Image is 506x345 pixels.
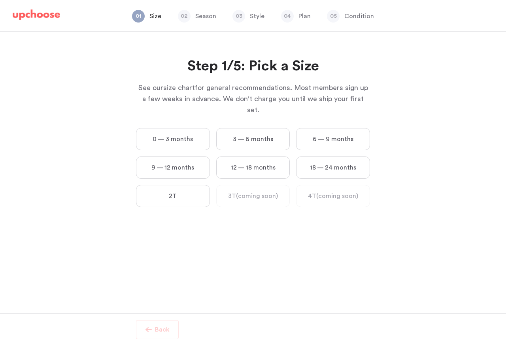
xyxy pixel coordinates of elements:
[13,9,60,24] a: UpChoose
[136,128,210,150] label: 0 — 3 months
[232,10,245,23] span: 03
[344,11,374,21] p: Condition
[136,82,370,115] p: See our for general recommendations. Most members sign up a few weeks in advance. We don't charge...
[298,11,311,21] p: Plan
[281,10,294,23] span: 04
[216,128,290,150] label: 3 — 6 months
[178,10,191,23] span: 02
[132,10,145,23] span: 01
[296,156,370,179] label: 18 — 24 months
[216,185,290,207] label: 3T (coming soon)
[216,156,290,179] label: 12 — 18 months
[250,11,264,21] p: Style
[136,185,210,207] label: 2T
[136,320,179,339] button: Back
[136,57,370,76] h2: Step 1/5: Pick a Size
[13,9,60,21] img: UpChoose
[296,128,370,150] label: 6 — 9 months
[163,84,195,91] span: size chart
[136,156,210,179] label: 9 — 12 months
[149,11,161,21] p: Size
[296,185,370,207] label: 4T (coming soon)
[195,11,216,21] p: Season
[327,10,340,23] span: 05
[155,325,170,334] p: Back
